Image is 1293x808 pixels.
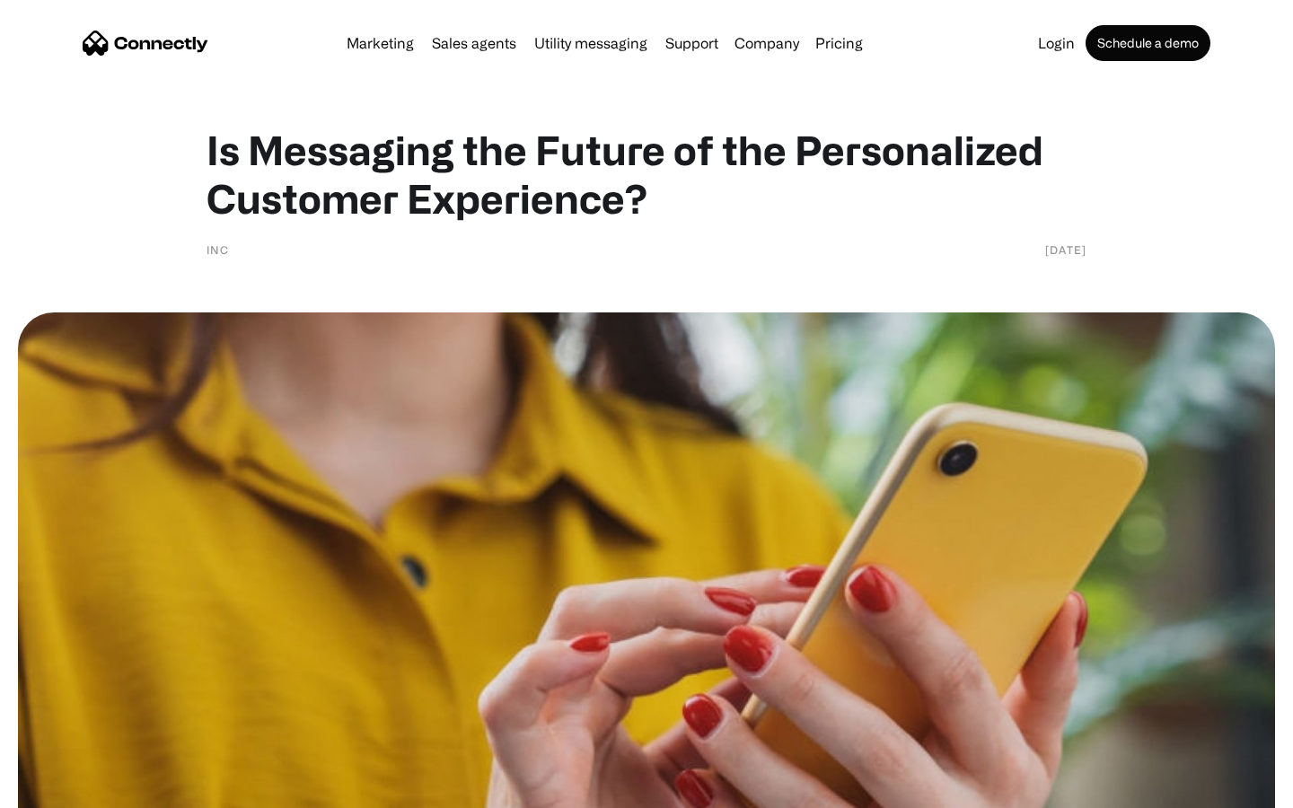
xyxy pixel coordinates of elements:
[36,777,108,802] ul: Language list
[527,36,655,50] a: Utility messaging
[1086,25,1210,61] a: Schedule a demo
[734,31,799,56] div: Company
[83,30,208,57] a: home
[1045,241,1086,259] div: [DATE]
[425,36,523,50] a: Sales agents
[658,36,726,50] a: Support
[729,31,805,56] div: Company
[808,36,870,50] a: Pricing
[207,241,229,259] div: Inc
[1031,36,1082,50] a: Login
[18,777,108,802] aside: Language selected: English
[207,126,1086,223] h1: Is Messaging the Future of the Personalized Customer Experience?
[339,36,421,50] a: Marketing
